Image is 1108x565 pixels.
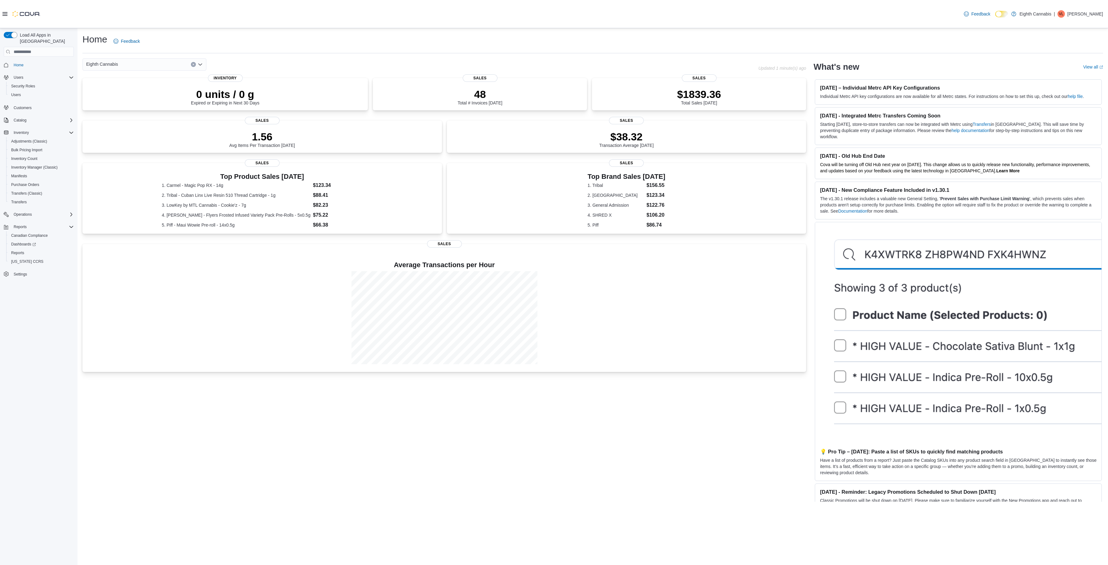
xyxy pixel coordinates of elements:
dt: 1. Carmel - Magic Pop RX - 14g [162,182,311,188]
h3: [DATE] - Old Hub End Date [820,153,1097,159]
a: View allExternal link [1083,64,1103,69]
span: Manifests [9,172,74,180]
a: Reports [9,249,27,257]
img: Cova [12,11,40,17]
p: 0 units / 0 g [191,88,259,100]
a: Transfers [973,122,991,127]
dd: $66.38 [313,221,363,229]
dd: $122.76 [647,201,665,209]
p: Eighth Cannabis [1019,10,1051,18]
a: Adjustments (Classic) [9,138,50,145]
button: Users [6,90,76,99]
h3: [DATE] - New Compliance Feature Included in v1.30.1 [820,187,1097,193]
button: Users [11,74,26,81]
dt: 2. [GEOGRAPHIC_DATA] [588,192,644,198]
span: Users [14,75,23,80]
button: Security Roles [6,82,76,90]
dd: $82.23 [313,201,363,209]
button: Operations [11,211,34,218]
span: Sales [609,159,644,167]
dt: 3. General Admission [588,202,644,208]
span: Sales [245,159,280,167]
span: Inventory [208,74,243,82]
button: Adjustments (Classic) [6,137,76,146]
a: Security Roles [9,82,38,90]
a: Inventory Manager (Classic) [9,164,60,171]
button: Inventory [1,128,76,137]
h3: Top Product Sales [DATE] [162,173,363,180]
span: Inventory Count [9,155,74,162]
dt: 5. Piff [588,222,644,228]
h3: [DATE] - Integrated Metrc Transfers Coming Soon [820,113,1097,119]
span: Users [11,74,74,81]
span: Reports [11,223,74,231]
button: Bulk Pricing Import [6,146,76,154]
dd: $123.34 [313,182,363,189]
button: Inventory Manager (Classic) [6,163,76,172]
p: 48 [457,88,502,100]
span: Operations [11,211,74,218]
h2: What's new [814,62,859,72]
a: Feedback [961,8,993,20]
span: Security Roles [9,82,74,90]
div: Transaction Average [DATE] [599,130,654,148]
p: Have a list of products from a report? Just paste the Catalog SKUs into any product search field ... [820,457,1097,476]
span: Manifests [11,174,27,179]
span: Catalog [14,118,26,123]
h3: [DATE] – Individual Metrc API Key Configurations [820,85,1097,91]
a: Inventory Count [9,155,40,162]
a: Manifests [9,172,29,180]
a: Dashboards [9,241,38,248]
span: VL [1059,10,1064,18]
dd: $156.55 [647,182,665,189]
a: help file [1068,94,1083,99]
p: $38.32 [599,130,654,143]
button: Reports [6,249,76,257]
div: Val Lapin [1057,10,1065,18]
span: Inventory Manager (Classic) [11,165,58,170]
button: Catalog [11,117,29,124]
span: Washington CCRS [9,258,74,265]
a: Documentation [838,209,867,214]
a: Transfers [9,198,29,206]
button: Users [1,73,76,82]
span: Transfers (Classic) [9,190,74,197]
p: Updated 1 minute(s) ago [758,66,806,71]
span: Sales [463,74,497,82]
span: [US_STATE] CCRS [11,259,43,264]
p: Individual Metrc API key configurations are now available for all Metrc states. For instructions ... [820,93,1097,99]
a: help documentation [951,128,989,133]
button: Purchase Orders [6,180,76,189]
span: Users [11,92,21,97]
strong: Prevent Sales with Purchase Limit Warning [940,196,1029,201]
span: Dashboards [9,241,74,248]
dd: $88.41 [313,192,363,199]
button: Inventory [11,129,31,136]
p: Classic Promotions will be shut down on [DATE]. Please make sure to familiarize yourself with the... [820,497,1097,516]
nav: Complex example [4,58,74,295]
svg: External link [1099,65,1103,69]
a: Learn More [996,168,1019,173]
span: Customers [14,105,32,110]
span: Home [11,61,74,69]
span: Purchase Orders [9,181,74,188]
button: Home [1,60,76,69]
button: Manifests [6,172,76,180]
span: Transfers [11,200,27,205]
button: Operations [1,210,76,219]
span: Adjustments (Classic) [9,138,74,145]
span: Sales [682,74,717,82]
span: Reports [9,249,74,257]
span: Home [14,63,24,68]
span: Bulk Pricing Import [11,148,42,152]
span: Security Roles [11,84,35,89]
button: Transfers (Classic) [6,189,76,198]
button: Transfers [6,198,76,206]
h3: 💡 Pro Tip – [DATE]: Paste a list of SKUs to quickly find matching products [820,448,1097,455]
span: Adjustments (Classic) [11,139,47,144]
span: Users [9,91,74,99]
p: The v1.30.1 release includes a valuable new General Setting, ' ', which prevents sales when produ... [820,196,1097,214]
button: Reports [1,223,76,231]
a: Feedback [111,35,142,47]
button: Reports [11,223,29,231]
